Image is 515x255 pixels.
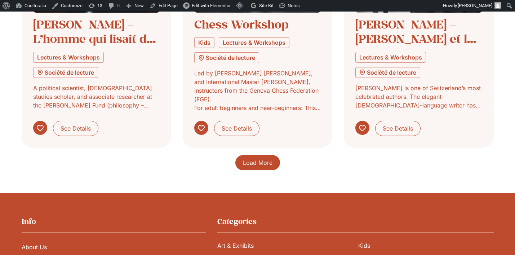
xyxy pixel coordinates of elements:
[355,84,482,110] p: [PERSON_NAME] is one of Switzerland’s most celebrated authors. The elegant [DEMOGRAPHIC_DATA]-lan...
[375,121,421,136] a: See Details
[235,155,280,170] a: Load More
[33,52,104,63] a: Lectures & Workshops
[383,124,413,133] span: See Details
[53,121,98,136] a: See Details
[194,52,259,63] a: Société de lecture
[194,17,289,32] a: Chess Workshop
[33,17,159,61] a: [PERSON_NAME] – L’homme qui lisait des livres
[214,121,259,136] a: See Details
[192,3,231,8] span: Edit with Elementor
[194,69,321,104] p: Led by [PERSON_NAME] [PERSON_NAME], and International Master [PERSON_NAME], instructors from the ...
[61,124,91,133] span: See Details
[22,216,206,227] h2: Info
[194,37,214,48] a: Kids
[22,240,206,254] a: About Us
[243,158,272,167] span: Load More
[217,238,352,253] a: Art & Exhibits
[219,37,289,48] a: Lectures & Workshops
[355,52,426,63] a: Lectures & Workshops
[194,104,321,112] p: For adult beginners and near-beginners: This workshop invites you to discover the fundamentals of...
[458,3,492,8] span: [PERSON_NAME]
[33,84,160,110] p: A political scientist, [DEMOGRAPHIC_DATA] studies scholar, and associate researcher at the [PERSO...
[358,238,493,253] a: Kids
[259,3,274,8] span: Site Kit
[355,17,476,75] a: [PERSON_NAME] – [PERSON_NAME] et le dernier des [PERSON_NAME]
[33,67,98,78] a: Société de lecture
[222,124,252,133] span: See Details
[217,216,494,227] h2: Categories
[355,67,420,78] a: Société de lecture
